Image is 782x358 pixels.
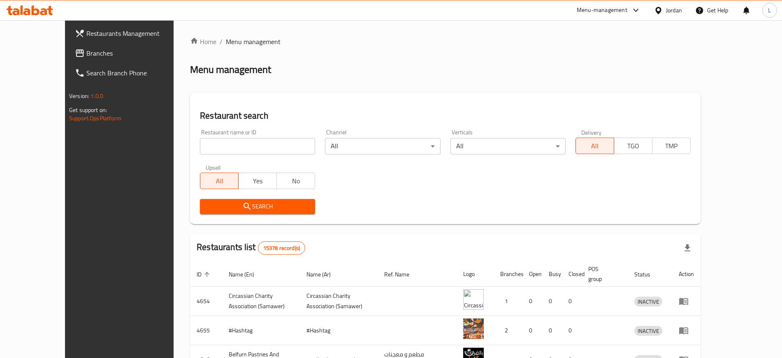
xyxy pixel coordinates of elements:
div: Export file [678,238,697,258]
div: Jordan [666,6,682,15]
input: Search for restaurant name or ID.. [200,138,315,154]
button: TMP [652,138,691,154]
span: No [280,175,312,187]
span: Status [634,269,661,279]
td: 2 [494,316,522,345]
td: 0 [542,287,562,316]
h2: Restaurants list [197,241,305,255]
span: ID [197,269,212,279]
th: Open [522,262,542,287]
button: Search [200,199,315,214]
td: 1 [494,287,522,316]
td: #Hashtag [222,316,300,345]
span: TMP [656,140,687,152]
td: 0 [522,316,542,345]
span: INACTIVE [634,297,662,307]
img: ​Circassian ​Charity ​Association​ (Samawer) [463,289,484,310]
th: Closed [562,262,582,287]
span: TGO [617,140,649,152]
div: Total records count [258,241,305,255]
span: L [768,6,771,15]
span: Name (En) [229,269,265,279]
nav: breadcrumb [190,37,701,47]
button: Yes [238,173,277,189]
span: Get support on: [69,105,107,115]
th: Action [672,262,701,287]
span: Branches [86,48,189,58]
th: Busy [542,262,562,287]
th: Branches [494,262,522,287]
td: ​Circassian ​Charity ​Association​ (Samawer) [300,287,378,316]
span: Restaurants Management [86,28,189,38]
a: Search Branch Phone [68,63,195,83]
span: Name (Ar) [306,269,341,279]
a: Home [190,37,216,47]
button: All [200,173,239,189]
th: Logo [457,262,494,287]
li: / [220,37,223,47]
span: All [204,175,235,187]
td: 0 [522,287,542,316]
span: 15378 record(s) [258,244,305,252]
td: 4654 [190,287,222,316]
a: Branches [68,43,195,63]
span: Menu management [226,37,281,47]
span: All [579,140,611,152]
a: Restaurants Management [68,23,195,43]
span: POS group [588,264,618,284]
div: Menu [679,296,694,306]
button: All [575,138,614,154]
button: TGO [614,138,652,154]
span: INACTIVE [634,326,662,336]
div: All [325,138,440,154]
td: 0 [542,316,562,345]
img: #Hashtag [463,318,484,339]
span: Yes [242,175,274,187]
button: No [276,173,315,189]
span: Version: [69,91,89,101]
h2: Restaurant search [200,110,691,122]
label: Delivery [581,129,602,135]
td: 0 [562,316,582,345]
td: 0 [562,287,582,316]
a: Support.OpsPlatform [69,113,121,124]
span: 1.0.0 [90,91,103,101]
span: Search Branch Phone [86,68,189,78]
div: INACTIVE [634,297,662,307]
td: #Hashtag [300,316,378,345]
td: 4655 [190,316,222,345]
div: Menu-management [577,5,627,15]
td: ​Circassian ​Charity ​Association​ (Samawer) [222,287,300,316]
label: Upsell [206,164,221,170]
div: All [450,138,566,154]
span: Search [207,201,309,212]
div: Menu [679,325,694,335]
h2: Menu management [190,63,271,76]
span: Ref. Name [384,269,420,279]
